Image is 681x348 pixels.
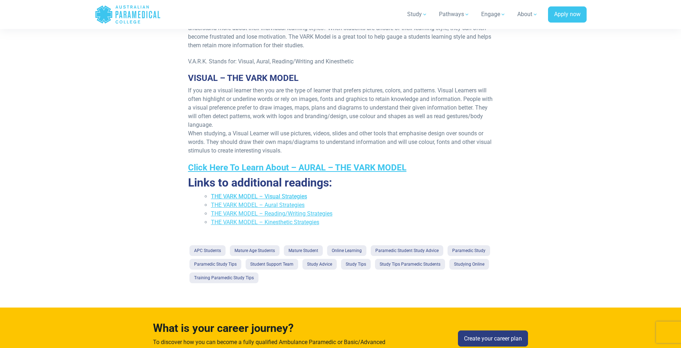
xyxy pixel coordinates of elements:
[189,259,241,270] a: Paramedic Study Tips
[188,57,493,66] p: V.A.R.K. Stands for: Visual, Aural, Reading/Writing and Kinesthetic
[513,4,542,24] a: About
[211,210,332,217] a: THE VARK MODEL – Reading/Writing Strategies
[458,330,528,347] a: Create your career plan
[448,245,490,256] a: Paramedic Study
[188,176,332,189] strong: Links to additional readings:
[211,202,305,208] a: THE VARK MODEL – Aural Strategies
[449,259,489,270] a: Studying Online
[95,3,161,26] a: Australian Paramedical College
[435,4,474,24] a: Pathways
[548,6,587,23] a: Apply now
[188,73,493,83] h3: VISUAL – THE VARK MODEL
[302,259,337,270] a: Study Advice
[371,245,443,256] a: Paramedic Student Study Advice
[246,259,298,270] a: Student Support Team
[284,245,323,256] a: Mature Student
[403,4,432,24] a: Study
[477,4,510,24] a: Engage
[341,259,371,270] a: Study Tips
[230,245,280,256] a: Mature Age Students
[153,322,388,335] h4: What is your career journey?
[211,219,319,226] a: THE VARK MODEL – Kinesthetic Strategies
[188,163,406,173] a: Click Here To Learn About – AURAL – THE VARK MODEL
[188,86,493,155] p: If you are a visual learner then you are the type of learner that prefers pictures, colors, and p...
[327,245,366,256] a: Online Learning
[211,193,307,200] a: THE VARK MODEL – Visual Strategies
[189,272,258,283] a: Training Paramedic Study Tips
[375,259,445,270] a: Study Tips Paramedic Students
[188,15,493,50] p: Did you know that in [DATE] New Zealand teacher, [PERSON_NAME] developed the VARK model to help h...
[189,245,226,256] a: APC Students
